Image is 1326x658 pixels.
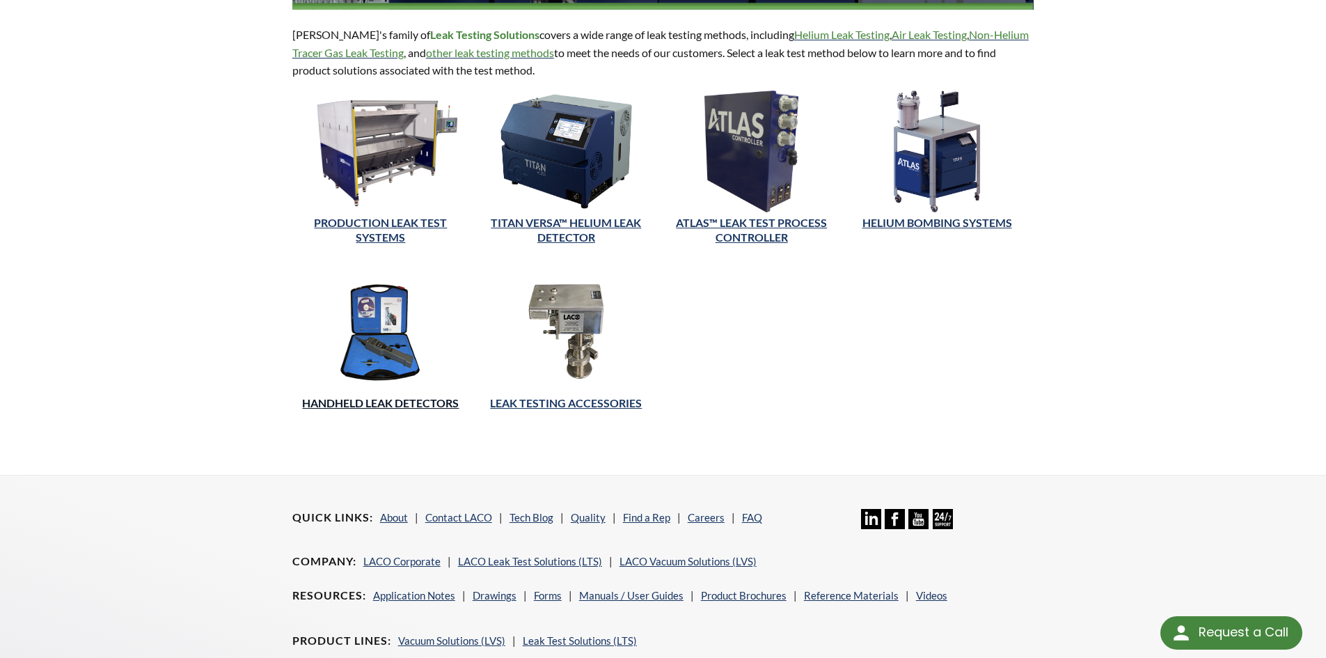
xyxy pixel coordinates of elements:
[292,271,469,393] img: Handheld Leak Detectors Category
[373,589,455,602] a: Application Notes
[623,511,670,524] a: Find a Rep
[892,91,982,212] img: Helium Bombing System
[523,634,637,647] a: Leak Test Solutions (LTS)
[398,634,505,647] a: Vacuum Solutions (LVS)
[862,216,1012,229] a: Helium Bombing Systems
[571,511,606,524] a: Quality
[292,26,1034,79] p: [PERSON_NAME]'s family of covers a wide range of leak testing methods, including , , , and to mee...
[701,589,787,602] a: Product Brochures
[933,519,953,531] a: 24/7 Support
[490,396,642,409] a: LEAK TESTING ACCESSORIES
[794,28,890,41] a: Helium Leak Testing
[579,589,684,602] a: Manuals / User Guides
[380,511,408,524] a: About
[292,634,391,648] h4: Product Lines
[292,28,1029,59] a: Non-Helium Tracer Gas Leak Testing
[804,589,899,602] a: Reference Materials
[742,511,762,524] a: FAQ
[292,91,469,212] img: Production Leak Test Systems Category
[430,28,539,41] strong: Leak Testing Solutions
[363,555,441,567] a: LACO Corporate
[510,511,553,524] a: Tech Blog
[473,589,516,602] a: Drawings
[292,554,356,569] h4: Company
[425,511,492,524] a: Contact LACO
[676,216,827,244] a: ATLAS™ Leak Test Process Controller
[892,28,967,41] a: Air Leak Testing
[1160,616,1302,650] div: Request a Call
[302,396,459,409] a: HANDHELD LEAK DETECTORS
[704,91,798,212] img: ATLAS™ Leak Test Process Controller
[619,555,757,567] a: LACO Vacuum Solutions (LVS)
[534,589,562,602] a: Forms
[1199,616,1288,648] div: Request a Call
[916,589,947,602] a: Videos
[458,555,602,567] a: LACO Leak Test Solutions (LTS)
[1170,622,1192,644] img: round button
[477,91,654,212] img: TITAN VERSA™ Helium Leak Detector
[933,509,953,529] img: 24/7 Support Icon
[491,216,641,244] a: TITAN VERSA™ Helium Leak Detector
[688,511,725,524] a: Careers
[314,216,447,244] a: PRODUCTION LEAK TEST SYSTEMS
[292,588,366,603] h4: Resources
[426,46,554,59] a: other leak testing methods
[292,510,373,525] h4: Quick Links
[477,271,654,393] img: Leak Testing Accessories Category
